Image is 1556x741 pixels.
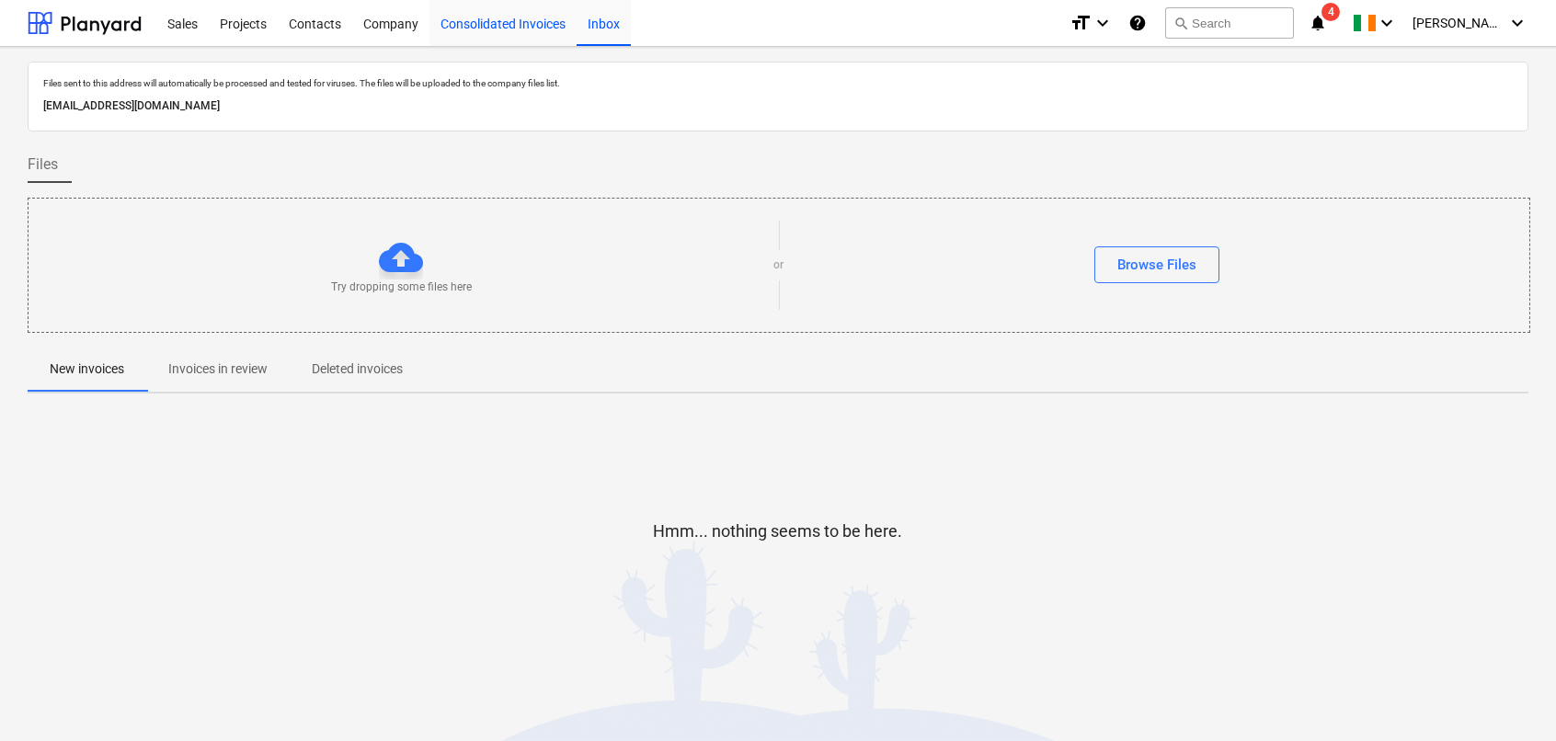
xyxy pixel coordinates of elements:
p: Invoices in review [168,359,268,379]
div: Try dropping some files hereorBrowse Files [28,198,1530,333]
p: Files sent to this address will automatically be processed and tested for viruses. The files will... [43,77,1513,89]
button: Browse Files [1094,246,1219,283]
p: Deleted invoices [312,359,403,379]
i: keyboard_arrow_down [1376,12,1398,34]
span: [PERSON_NAME] [1413,16,1505,30]
div: Browse Files [1117,253,1196,277]
span: Files [28,154,58,176]
p: New invoices [50,359,124,379]
p: Hmm... nothing seems to be here. [654,520,903,542]
p: Try dropping some files here [331,279,472,295]
i: keyboard_arrow_down [1506,12,1528,34]
i: format_size [1070,12,1092,34]
button: Search [1165,7,1294,39]
span: 4 [1321,3,1340,21]
i: keyboard_arrow_down [1092,12,1114,34]
i: notifications [1309,12,1327,34]
p: [EMAIL_ADDRESS][DOMAIN_NAME] [43,97,1513,116]
iframe: Chat Widget [1464,653,1556,741]
span: search [1173,16,1188,30]
i: Knowledge base [1128,12,1147,34]
p: or [774,257,784,273]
